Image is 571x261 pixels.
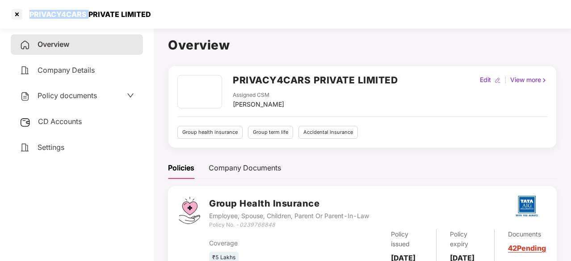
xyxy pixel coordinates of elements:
[450,229,481,249] div: Policy expiry
[209,162,281,174] div: Company Documents
[209,211,369,221] div: Employee, Spouse, Children, Parent Or Parent-In-Law
[508,244,546,253] a: 42 Pending
[168,162,194,174] div: Policies
[503,75,508,85] div: |
[127,92,134,99] span: down
[298,126,358,139] div: Accidental insurance
[495,77,501,83] img: editIcon
[391,229,422,249] div: Policy issued
[478,75,493,85] div: Edit
[508,75,549,85] div: View more
[511,191,542,222] img: tatag.png
[38,66,95,75] span: Company Details
[177,126,243,139] div: Group health insurance
[239,221,275,228] i: 0239766848
[20,142,30,153] img: svg+xml;base64,PHN2ZyB4bWxucz0iaHR0cDovL3d3dy53My5vcmcvMjAwMC9zdmciIHdpZHRoPSIyNCIgaGVpZ2h0PSIyNC...
[233,91,284,99] div: Assigned CSM
[168,35,557,55] h1: Overview
[248,126,293,139] div: Group term life
[20,91,30,102] img: svg+xml;base64,PHN2ZyB4bWxucz0iaHR0cDovL3d3dy53My5vcmcvMjAwMC9zdmciIHdpZHRoPSIyNCIgaGVpZ2h0PSIyNC...
[38,91,97,100] span: Policy documents
[179,197,200,224] img: svg+xml;base64,PHN2ZyB4bWxucz0iaHR0cDovL3d3dy53My5vcmcvMjAwMC9zdmciIHdpZHRoPSI0Ny43MTQiIGhlaWdodD...
[38,143,64,152] span: Settings
[541,77,547,83] img: rightIcon
[209,238,321,248] div: Coverage
[38,117,82,126] span: CD Accounts
[209,197,369,211] h3: Group Health Insurance
[508,229,546,239] div: Documents
[38,40,69,49] span: Overview
[233,99,284,109] div: [PERSON_NAME]
[209,221,369,229] div: Policy No. -
[233,73,398,87] h2: PRIVACY4CARS PRIVATE LIMITED
[20,40,30,50] img: svg+xml;base64,PHN2ZyB4bWxucz0iaHR0cDovL3d3dy53My5vcmcvMjAwMC9zdmciIHdpZHRoPSIyNCIgaGVpZ2h0PSIyNC...
[20,117,31,128] img: svg+xml;base64,PHN2ZyB3aWR0aD0iMjUiIGhlaWdodD0iMjQiIHZpZXdCb3g9IjAgMCAyNSAyNCIgZmlsbD0ibm9uZSIgeG...
[20,65,30,76] img: svg+xml;base64,PHN2ZyB4bWxucz0iaHR0cDovL3d3dy53My5vcmcvMjAwMC9zdmciIHdpZHRoPSIyNCIgaGVpZ2h0PSIyNC...
[24,10,151,19] div: PRIVACY4CARS PRIVATE LIMITED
